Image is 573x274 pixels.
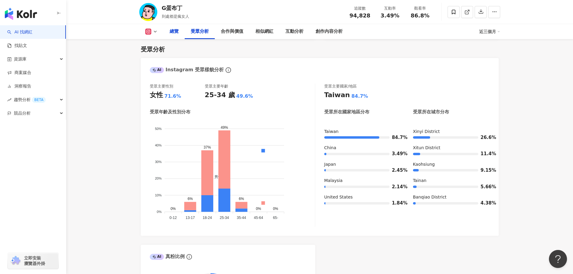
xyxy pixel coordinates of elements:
span: 11.4% [481,152,490,156]
div: 受眾主要年齡 [205,84,228,89]
div: China [324,145,401,151]
div: United States [324,194,401,200]
span: 94,828 [350,12,370,19]
div: AI [150,67,164,73]
span: 競品分析 [14,106,31,120]
span: 9.15% [481,168,490,173]
div: 49.6% [236,93,253,100]
div: 近三個月 [479,27,500,36]
div: 84.7% [351,93,368,100]
span: rise [7,98,11,102]
span: 2.45% [392,168,401,173]
span: 86.8% [411,13,429,19]
tspan: 20% [155,177,162,180]
img: logo [5,8,37,20]
div: Japan [324,162,401,168]
div: 受眾所在國家地區分布 [324,109,369,115]
img: KOL Avatar [139,3,157,21]
span: 資源庫 [14,52,26,66]
div: 合作與價值 [221,28,243,35]
span: 立即安裝 瀏覽器外掛 [24,255,45,266]
div: 受眾分析 [191,28,209,35]
span: 到處都是瘋女人 [162,14,189,19]
img: chrome extension [10,256,21,266]
span: 26.6% [481,135,490,140]
a: 洞察報告 [7,83,31,89]
span: 1.84% [392,201,401,205]
div: 總覽 [170,28,179,35]
div: Malaysia [324,178,401,184]
tspan: 0-12 [169,216,177,220]
div: 創作內容分析 [316,28,343,35]
div: Taiwan [324,91,350,100]
a: searchAI 找網紅 [7,29,32,35]
div: Kaohsiung [413,162,490,168]
tspan: 40% [155,143,162,147]
a: chrome extension立即安裝 瀏覽器外掛 [8,253,58,269]
tspan: 50% [155,127,162,130]
tspan: 35-44 [237,216,246,220]
tspan: 18-24 [202,216,212,220]
div: 受眾年齡及性別分布 [150,109,190,115]
div: AI [150,254,164,260]
span: 4.38% [481,201,490,205]
div: Instagram 受眾樣貌分析 [150,66,224,73]
div: G蛋布丁 [162,4,189,12]
tspan: 45-64 [254,216,263,220]
div: 相似網紅 [255,28,273,35]
span: 84.7% [392,135,401,140]
tspan: 0% [157,210,162,214]
tspan: 13-17 [186,216,195,220]
tspan: 10% [155,193,162,197]
div: 互動分析 [285,28,303,35]
span: 5.66% [481,185,490,189]
div: 女性 [150,91,163,100]
span: info-circle [186,253,193,260]
div: 71.6% [165,93,181,100]
a: 商案媒合 [7,70,31,76]
div: 受眾分析 [141,45,165,54]
tspan: 30% [155,160,162,164]
div: Xitun District [413,145,490,151]
span: 3.49% [392,152,401,156]
span: 3.49% [380,13,399,19]
iframe: Help Scout Beacon - Open [549,250,567,268]
div: 受眾主要國家/地區 [324,84,357,89]
div: Banqiao District [413,194,490,200]
tspan: 25-34 [220,216,229,220]
div: 25-34 歲 [205,91,235,100]
div: BETA [32,97,46,103]
div: Xinyi District [413,129,490,135]
span: info-circle [225,66,232,74]
div: 受眾主要性別 [150,84,173,89]
div: 追蹤數 [349,5,371,11]
span: 2.14% [392,185,401,189]
tspan: 65- [273,216,278,220]
div: 觀看率 [409,5,432,11]
span: 趨勢分析 [14,93,46,106]
div: 真粉比例 [150,253,185,260]
a: 找貼文 [7,43,27,49]
div: 互動率 [379,5,402,11]
span: 男性 [210,175,222,179]
div: 受眾所在城市分布 [413,109,449,115]
div: Taiwan [324,129,401,135]
div: Tainan [413,178,490,184]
